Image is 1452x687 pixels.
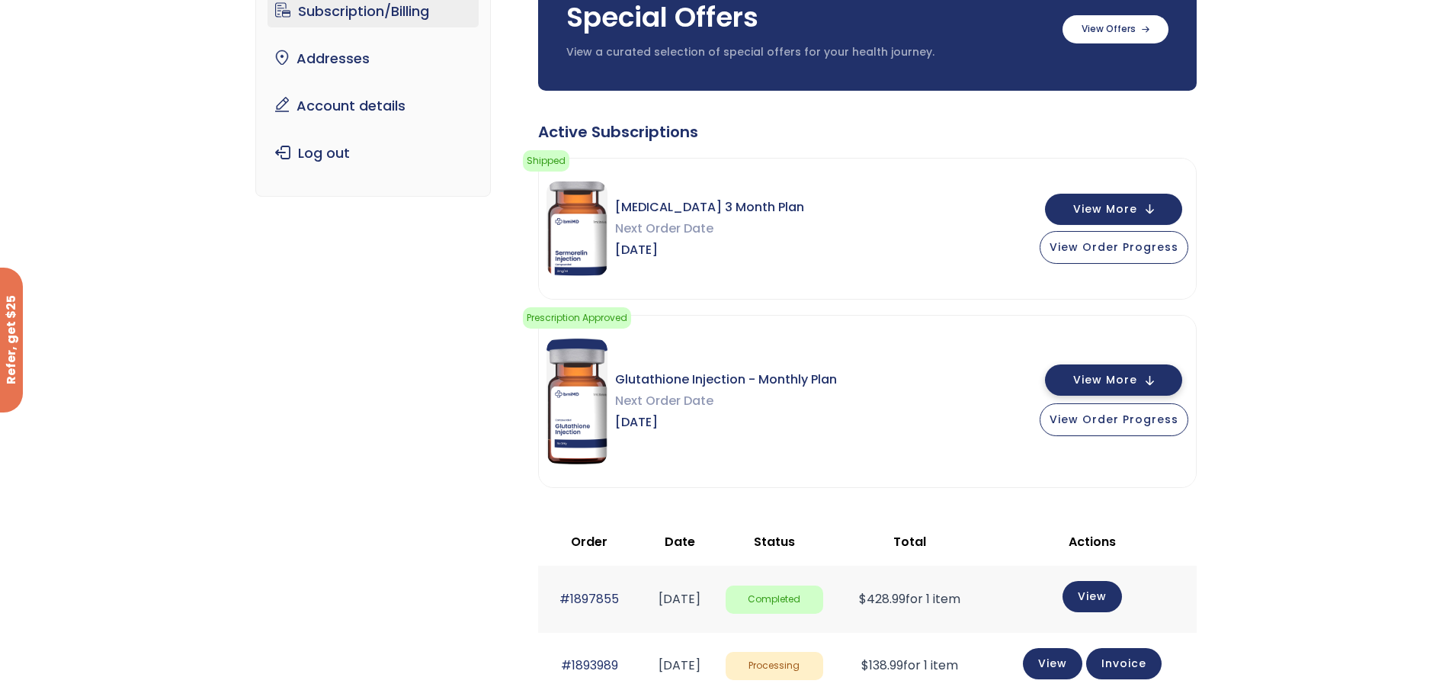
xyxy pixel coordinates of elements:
button: View Order Progress [1040,231,1188,264]
span: Date [665,533,695,551]
a: Account details [268,90,479,122]
span: View Order Progress [1050,412,1178,427]
span: Total [893,533,926,551]
a: View [1063,581,1122,612]
a: #1897855 [559,590,619,608]
a: Log out [268,137,479,169]
p: View a curated selection of special offers for your health journey. [566,45,1047,60]
span: Shipped [523,150,569,172]
td: for 1 item [831,566,989,632]
span: 138.99 [861,657,903,674]
span: Next Order Date [615,390,837,412]
button: View Order Progress [1040,403,1188,436]
span: Next Order Date [615,218,804,239]
a: Addresses [268,43,479,75]
span: View Order Progress [1050,239,1178,255]
a: Invoice [1086,648,1162,679]
a: #1893989 [561,657,618,674]
span: Completed [726,586,822,614]
button: View More [1045,194,1182,225]
span: 428.99 [859,590,905,608]
span: View More [1073,375,1137,385]
span: $ [859,590,867,608]
div: Active Subscriptions [538,121,1197,143]
span: Order [571,533,607,551]
span: Glutathione Injection - Monthly Plan [615,369,837,390]
span: $ [861,657,869,674]
span: Actions [1069,533,1116,551]
span: Status [754,533,795,551]
a: View [1023,648,1082,679]
span: [MEDICAL_DATA] 3 Month Plan [615,197,804,218]
span: Processing [726,652,822,680]
time: [DATE] [659,657,700,674]
span: [DATE] [615,412,837,433]
time: [DATE] [659,590,700,608]
a: here [738,161,763,176]
span: View More [1073,204,1137,214]
span: Prescription Approved [523,307,631,329]
span: [DATE] [615,239,804,261]
button: View More [1045,364,1182,396]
